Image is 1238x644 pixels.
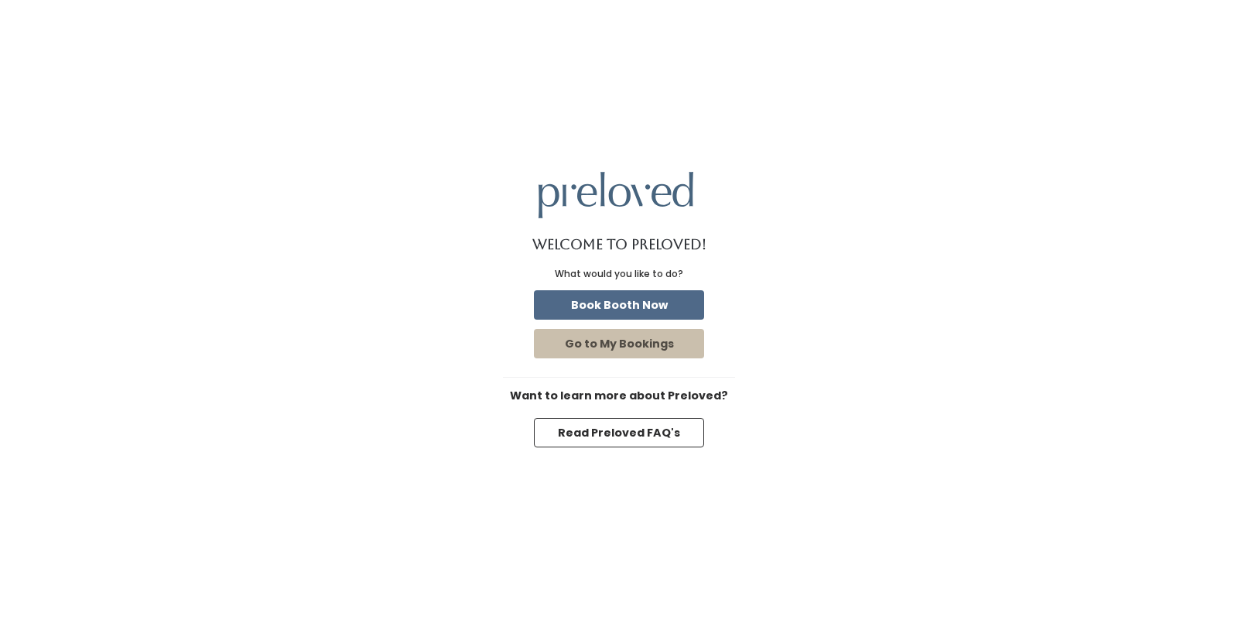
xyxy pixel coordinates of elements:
[503,390,735,402] h6: Want to learn more about Preloved?
[539,172,693,218] img: preloved logo
[532,237,706,252] h1: Welcome to Preloved!
[531,326,707,361] a: Go to My Bookings
[534,290,704,320] button: Book Booth Now
[534,418,704,447] button: Read Preloved FAQ's
[534,329,704,358] button: Go to My Bookings
[555,267,683,281] div: What would you like to do?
